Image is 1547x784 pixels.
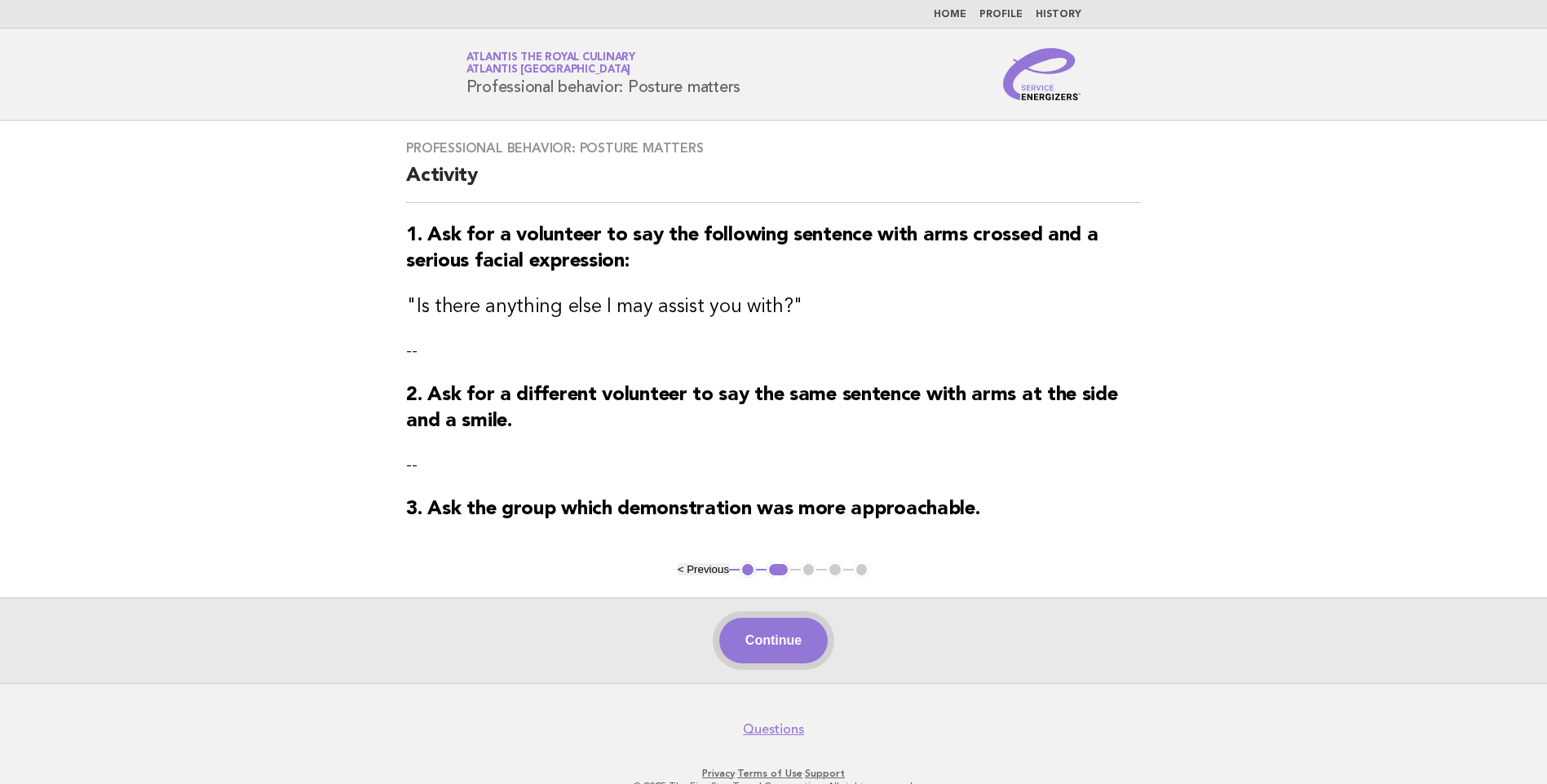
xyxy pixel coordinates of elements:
[1036,10,1081,20] a: History
[979,10,1023,20] a: Profile
[737,768,802,779] a: Terms of Use
[740,562,756,578] button: 1
[466,65,631,76] span: Atlantis [GEOGRAPHIC_DATA]
[406,140,1141,156] h3: Professional behavior: Posture matters
[719,618,828,663] button: Continue
[934,10,966,20] a: Home
[702,768,735,779] a: Privacy
[466,53,741,95] h1: Professional behavior: Posture matters
[767,562,790,578] button: 2
[406,500,979,519] strong: 3. Ask the group which demonstration was more approachable.
[275,767,1273,780] p: · ·
[406,340,1141,363] p: --
[406,163,1141,203] h2: Activity
[466,52,635,75] a: Atlantis the Royal CulinaryAtlantis [GEOGRAPHIC_DATA]
[743,721,804,738] a: Questions
[406,385,1117,431] strong: 2. Ask for a different volunteer to say the same sentence with arms at the side and a smile.
[805,768,845,779] a: Support
[406,454,1141,477] p: --
[678,563,729,575] button: < Previous
[406,226,1098,271] strong: 1. Ask for a volunteer to say the following sentence with arms crossed and a serious facial expre...
[1003,48,1081,100] img: Service Energizers
[406,294,1141,320] h3: "Is there anything else I may assist you with?"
